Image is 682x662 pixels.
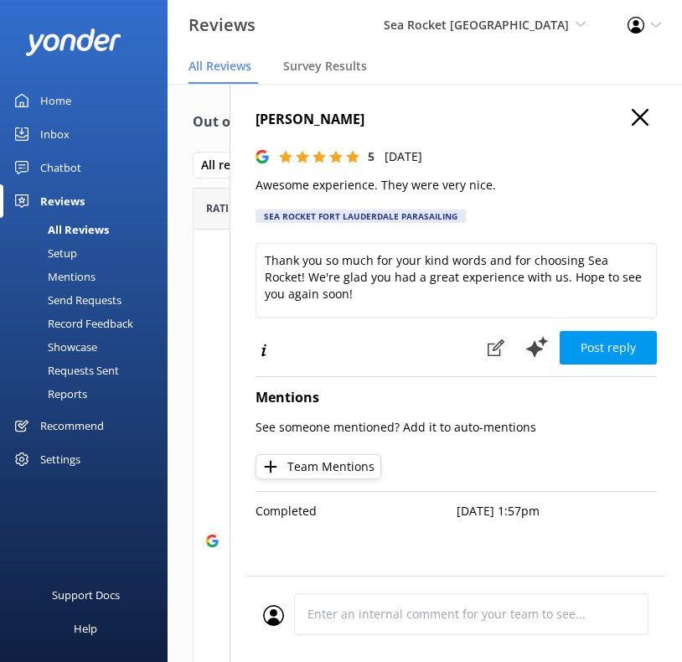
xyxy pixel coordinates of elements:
div: Requests Sent [10,359,119,382]
span: Survey Results [283,58,367,75]
img: yonder-white-logo.png [25,28,121,56]
div: Showcase [10,335,97,359]
div: Home [40,84,71,117]
p: Awesome experience. They were very nice. [256,176,657,194]
a: Reports [10,382,168,406]
a: All Reviews [10,218,168,241]
p: Completed [256,502,457,520]
div: Reports [10,382,87,406]
div: Record Feedback [10,312,133,335]
div: Send Requests [10,288,121,312]
div: All Reviews [10,218,109,241]
a: Record Feedback [10,312,168,335]
span: Sea Rocket [GEOGRAPHIC_DATA] [384,17,569,33]
div: Recommend [40,409,104,442]
a: Showcase [10,335,168,359]
a: Requests Sent [10,359,168,382]
div: Settings [40,442,80,476]
button: Post reply [560,331,657,365]
img: user_profile.svg [263,605,284,626]
h3: Reviews [189,12,256,39]
p: [DATE] 1:57pm [457,502,658,520]
div: Help [74,612,97,645]
span: Date [206,200,245,216]
h4: Mentions [256,387,657,409]
div: Mentions [10,265,96,288]
span: 5 [368,148,375,164]
textarea: Thank you so much for your kind words and for choosing Sea Rocket! We're glad you had a great exp... [256,243,657,318]
a: Setup [10,241,168,265]
div: Inbox [40,117,70,151]
div: Setup [10,241,77,265]
p: See someone mentioned? Add it to auto-mentions [256,418,657,437]
h4: [PERSON_NAME] [256,109,657,131]
div: Chatbot [40,151,81,184]
div: Sea Rocket Fort Lauderdale Parasailing [256,209,466,223]
span: All reply statuses [201,156,301,174]
button: Close [632,109,648,127]
div: Support Docs [52,578,120,612]
p: [DATE] [385,147,422,166]
div: Reviews [40,184,85,218]
h4: Out of 3906 reviews: [193,111,321,133]
a: Mentions [10,265,168,288]
a: Send Requests [10,288,168,312]
button: Team Mentions [256,454,381,479]
span: All Reviews [189,58,251,75]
